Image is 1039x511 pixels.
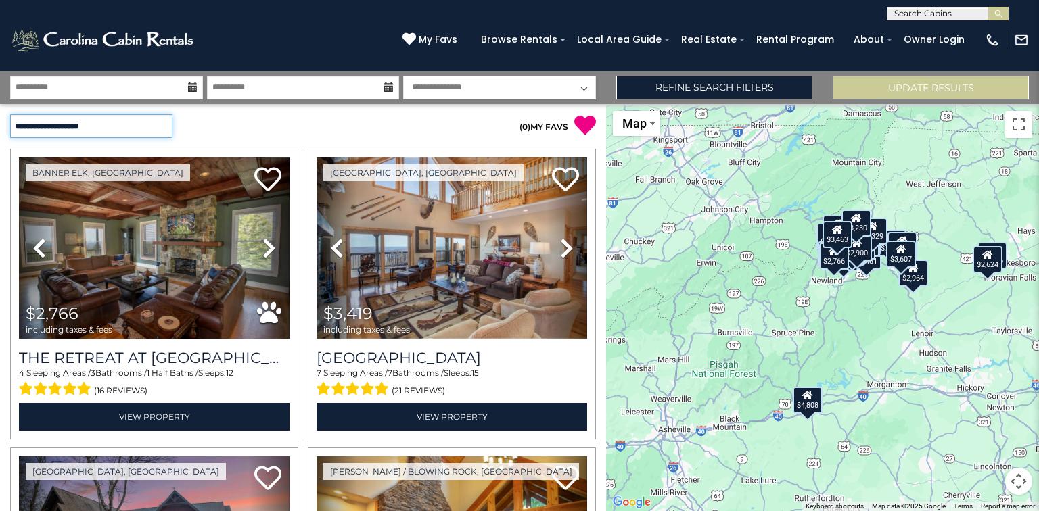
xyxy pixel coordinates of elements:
span: including taxes & fees [323,325,410,334]
div: $3,230 [841,210,871,237]
a: [GEOGRAPHIC_DATA], [GEOGRAPHIC_DATA] [26,463,226,480]
a: View Property [317,403,587,431]
span: My Favs [419,32,457,47]
a: The Retreat at [GEOGRAPHIC_DATA][PERSON_NAME] [19,349,290,367]
div: $2,766 [819,243,849,270]
span: 4 [19,368,24,378]
a: Real Estate [674,29,743,50]
a: Add to favorites [254,166,281,195]
button: Change map style [613,111,660,136]
span: 7 [317,368,321,378]
div: $3,812 [816,223,846,250]
span: $3,419 [323,303,373,323]
a: Refine Search Filters [616,76,812,99]
div: Sleeping Areas / Bathrooms / Sleeps: [19,367,290,399]
div: Sleeping Areas / Bathrooms / Sleeps: [317,367,587,399]
a: [GEOGRAPHIC_DATA], [GEOGRAPHIC_DATA] [323,164,524,181]
a: [GEOGRAPHIC_DATA] [317,349,587,367]
span: (16 reviews) [94,382,147,399]
img: thumbnail_163268257.jpeg [317,157,587,339]
span: including taxes & fees [26,325,112,334]
div: $2,900 [842,235,872,262]
h3: The Retreat at Mountain Meadows [19,349,290,367]
a: Add to favorites [552,166,579,195]
button: Toggle fullscreen view [1005,111,1032,138]
button: Update Results [833,76,1029,99]
div: $2,443 [887,232,917,259]
img: Google [609,493,654,511]
a: Add to favorites [254,464,281,493]
span: 0 [522,122,528,132]
div: $2,709 [823,215,852,242]
a: Owner Login [897,29,971,50]
div: $2,329 [858,218,887,245]
a: Browse Rentals [474,29,564,50]
div: $3,607 [886,241,916,268]
a: Open this area in Google Maps (opens a new window) [609,493,654,511]
a: About [847,29,891,50]
div: $2,964 [898,260,928,287]
button: Keyboard shortcuts [806,502,864,511]
span: 3 [91,368,95,378]
img: thumbnail_163270081.jpeg [19,157,290,339]
span: 7 [388,368,392,378]
a: Banner Elk, [GEOGRAPHIC_DATA] [26,164,190,181]
div: $2,904 [818,241,848,268]
span: Map [622,116,647,130]
img: phone-regular-white.png [985,32,1000,47]
a: Report a map error [981,502,1035,510]
span: (21 reviews) [392,382,445,399]
a: View Property [19,403,290,431]
div: $4,146 [977,242,1007,269]
span: 15 [471,368,479,378]
span: 1 Half Baths / [147,368,198,378]
span: Map data ©2025 Google [872,502,946,510]
a: Local Area Guide [570,29,668,50]
a: My Favs [402,32,461,47]
span: 12 [226,368,233,378]
h3: Southern Star Lodge [317,349,587,367]
a: Terms (opens in new tab) [954,502,973,510]
a: [PERSON_NAME] / Blowing Rock, [GEOGRAPHIC_DATA] [323,463,579,480]
img: mail-regular-white.png [1014,32,1029,47]
a: Rental Program [749,29,841,50]
div: $4,808 [793,387,823,414]
a: (0)MY FAVS [519,122,568,132]
button: Map camera controls [1005,468,1032,495]
span: $2,766 [26,303,78,323]
div: $3,463 [823,221,852,248]
div: $2,624 [973,246,1002,273]
div: $7,271 [877,230,906,257]
span: ( ) [519,122,530,132]
img: White-1-2.png [10,26,198,53]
